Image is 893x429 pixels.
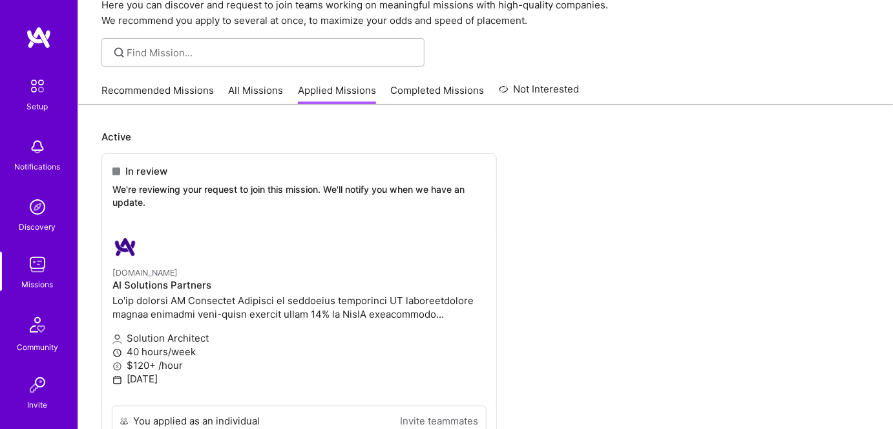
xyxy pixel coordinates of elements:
i: icon Clock [112,348,122,358]
img: logo [26,26,52,49]
i: icon MoneyGray [112,362,122,371]
a: Not Interested [499,82,580,105]
div: Discovery [19,220,56,234]
h4: AI Solutions Partners [112,280,486,291]
div: Notifications [15,160,61,173]
p: Active [101,130,870,144]
p: $120+ /hour [112,358,486,372]
img: bell [25,134,50,160]
img: Invite [25,372,50,398]
span: In review [125,164,167,178]
img: A.Team company logo [112,234,138,260]
p: We're reviewing your request to join this mission. We'll notify you when we have an update. [112,183,486,208]
i: icon SearchGrey [112,45,127,60]
img: Community [22,309,53,340]
a: Completed Missions [391,83,485,105]
div: Community [17,340,58,354]
p: 40 hours/week [112,345,486,358]
a: Invite teammates [400,414,478,428]
div: You applied as an individual [133,414,260,428]
div: Missions [22,278,54,291]
a: All Missions [229,83,284,105]
input: Find Mission... [127,46,415,60]
small: [DOMAIN_NAME] [112,268,178,278]
a: Applied Missions [298,83,376,105]
img: teamwork [25,252,50,278]
i: icon Applicant [112,335,122,344]
img: discovery [25,194,50,220]
p: [DATE] [112,372,486,386]
div: Setup [27,100,48,113]
p: Solution Architect [112,331,486,345]
div: Invite [28,398,48,412]
img: setup [24,72,51,100]
p: Lo'ip dolorsi AM Consectet Adipisci el seddoeius temporinci UT laboreetdolore magnaa enimadmi ven... [112,294,486,321]
a: A.Team company logo[DOMAIN_NAME]AI Solutions PartnersLo'ip dolorsi AM Consectet Adipisci el seddo... [102,224,496,406]
i: icon Calendar [112,375,122,385]
a: Recommended Missions [101,83,214,105]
